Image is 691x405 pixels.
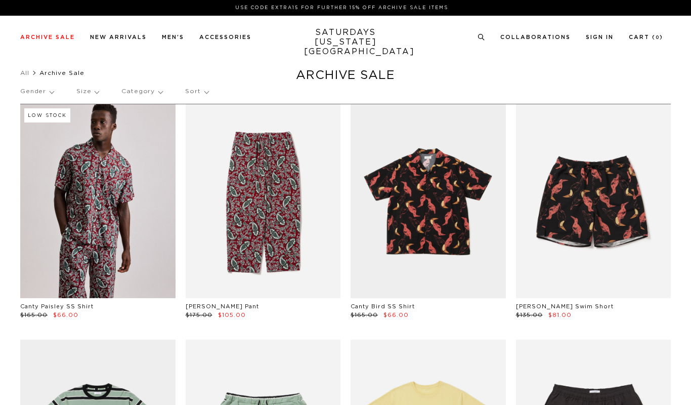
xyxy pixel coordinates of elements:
[20,80,54,103] p: Gender
[218,312,246,318] span: $105.00
[383,312,409,318] span: $66.00
[186,304,259,309] a: [PERSON_NAME] Pant
[20,34,75,40] a: Archive Sale
[53,312,78,318] span: $66.00
[351,312,378,318] span: $165.00
[185,80,208,103] p: Sort
[162,34,184,40] a: Men's
[20,312,48,318] span: $165.00
[629,34,663,40] a: Cart (0)
[586,34,614,40] a: Sign In
[500,34,571,40] a: Collaborations
[20,70,29,76] a: All
[304,28,387,57] a: SATURDAYS[US_STATE][GEOGRAPHIC_DATA]
[516,312,543,318] span: $135.00
[516,304,614,309] a: [PERSON_NAME] Swim Short
[199,34,251,40] a: Accessories
[121,80,162,103] p: Category
[351,304,415,309] a: Canty Bird SS Shirt
[548,312,572,318] span: $81.00
[656,35,660,40] small: 0
[39,70,84,76] span: Archive Sale
[20,304,94,309] a: Canty Paisley SS Shirt
[24,4,659,12] p: Use Code EXTRA15 for Further 15% Off Archive Sale Items
[24,108,70,123] div: Low Stock
[76,80,99,103] p: Size
[90,34,147,40] a: New Arrivals
[186,312,212,318] span: $175.00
